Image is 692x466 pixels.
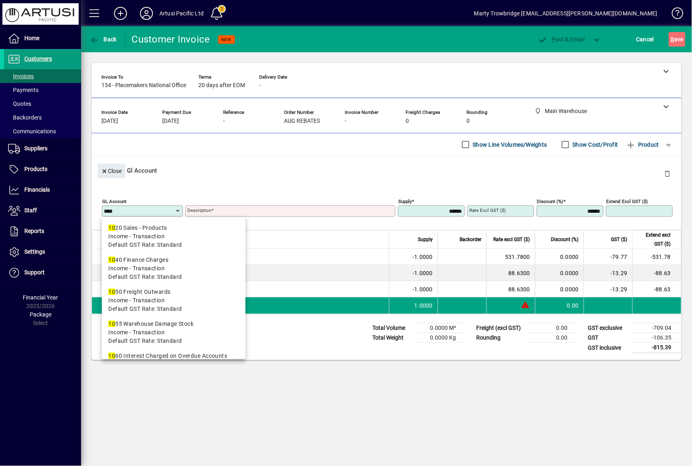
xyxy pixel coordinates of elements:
[98,164,125,178] button: Close
[4,221,81,242] a: Reports
[406,118,409,124] span: 0
[584,265,632,281] td: -13.29
[24,186,50,193] span: Financials
[492,269,530,277] div: 88.6300
[24,248,45,255] span: Settings
[132,33,210,46] div: Customer Invoice
[162,118,179,124] span: [DATE]
[108,337,182,345] span: Default GST Rate: Standard
[108,257,115,263] em: 10
[4,159,81,180] a: Products
[4,124,81,138] a: Communications
[108,264,165,273] span: Income - Transaction
[571,141,618,149] label: Show Cost/Profit
[633,323,681,333] td: -709.04
[159,7,204,20] div: Artusi Pacific Ltd
[108,353,115,359] em: 10
[633,333,681,343] td: -106.35
[584,281,632,297] td: -13.29
[584,343,633,353] td: GST inclusive
[418,235,433,244] span: Supply
[472,323,529,333] td: Freight (excl GST)
[368,323,417,333] td: Total Volume
[259,82,261,89] span: -
[636,33,654,46] span: Cancel
[529,323,578,333] td: 0.00
[108,305,182,313] span: Default GST Rate: Standard
[108,224,239,232] div: 20 Sales - Products
[108,224,115,231] em: 10
[535,297,584,314] td: 0.00
[493,235,530,244] span: Rate excl GST ($)
[102,199,127,204] mat-label: GL Account
[671,33,683,46] span: ave
[535,281,584,297] td: 0.0000
[413,285,433,293] span: -1.0000
[417,323,466,333] td: 0.0000 M³
[671,36,674,43] span: S
[108,321,115,327] em: 10
[413,269,433,277] span: -1.0000
[8,87,39,93] span: Payments
[92,156,681,185] div: Gl Account
[4,242,81,262] a: Settings
[4,263,81,283] a: Support
[4,69,81,83] a: Invoices
[4,180,81,200] a: Financials
[284,118,320,124] span: AUG REBATES
[632,249,681,265] td: -531.78
[535,265,584,281] td: 0.0000
[101,82,186,89] span: 134 - Placemakers National Office
[24,56,52,62] span: Customers
[552,36,556,43] span: P
[102,284,245,316] mat-option: 1050 Freight Outwards
[101,165,122,178] span: Close
[88,32,119,47] button: Back
[24,166,47,172] span: Products
[638,231,671,248] span: Extend excl GST ($)
[466,118,470,124] span: 0
[24,35,39,41] span: Home
[460,235,481,244] span: Backorder
[584,333,633,343] td: GST
[4,83,81,97] a: Payments
[632,281,681,297] td: -88.63
[30,311,52,318] span: Package
[102,252,245,284] mat-option: 1040 Finance Charges
[4,111,81,124] a: Backorders
[108,289,115,295] em: 10
[492,285,530,293] div: 88.6300
[23,294,58,301] span: Financial Year
[8,114,42,121] span: Backorders
[658,164,677,183] button: Delete
[469,207,506,213] mat-label: Rate excl GST ($)
[8,100,31,107] span: Quotes
[108,296,165,305] span: Income - Transaction
[223,118,225,124] span: -
[537,199,563,204] mat-label: Discount (%)
[345,118,346,124] span: -
[81,32,126,47] app-page-header-button: Back
[96,167,127,174] app-page-header-button: Close
[187,207,211,213] mat-label: Description
[584,249,632,265] td: -79.77
[535,249,584,265] td: 0.0000
[108,352,239,360] div: 60 Interest Charged on Overdue Accounts
[4,139,81,159] a: Suppliers
[90,36,117,43] span: Back
[633,343,681,353] td: -815.39
[658,170,677,177] app-page-header-button: Delete
[474,7,658,20] div: Marty Trowbridge [EMAIL_ADDRESS][PERSON_NAME][DOMAIN_NAME]
[632,265,681,281] td: -88.63
[24,228,44,234] span: Reports
[4,28,81,49] a: Home
[108,241,182,249] span: Default GST Rate: Standard
[108,273,182,281] span: Default GST Rate: Standard
[611,235,628,244] span: GST ($)
[8,128,56,135] span: Communications
[634,32,656,47] button: Cancel
[108,232,165,241] span: Income - Transaction
[108,328,165,337] span: Income - Transaction
[415,301,433,310] span: 1.0000
[606,199,648,204] mat-label: Extend excl GST ($)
